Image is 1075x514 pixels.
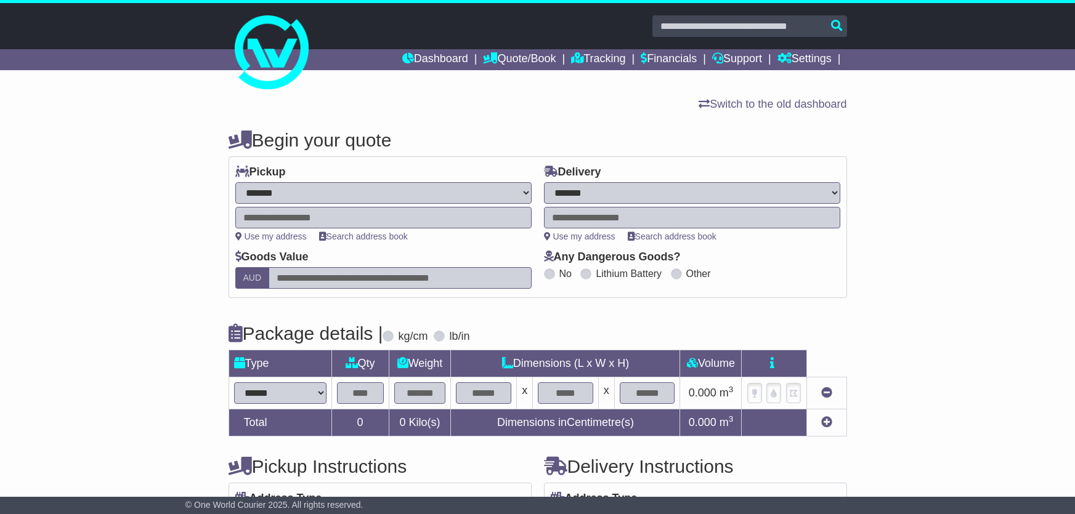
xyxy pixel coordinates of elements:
[544,166,601,179] label: Delivery
[449,330,469,343] label: lb/in
[398,330,428,343] label: kg/cm
[596,268,662,279] label: Lithium Battery
[451,350,680,377] td: Dimensions (L x W x H)
[229,350,331,377] td: Type
[571,49,625,70] a: Tracking
[235,166,286,179] label: Pickup
[544,456,847,476] h4: Delivery Instructions
[777,49,832,70] a: Settings
[331,409,389,436] td: 0
[712,49,762,70] a: Support
[720,387,734,399] span: m
[235,231,307,241] a: Use my address
[628,231,716,241] a: Search address book
[544,231,615,241] a: Use my address
[185,500,363,510] span: © One World Courier 2025. All rights reserved.
[689,416,716,428] span: 0.000
[399,416,405,428] span: 0
[451,409,680,436] td: Dimensions in Centimetre(s)
[699,98,846,110] a: Switch to the old dashboard
[319,231,408,241] a: Search address book
[235,267,270,289] label: AUD
[689,387,716,399] span: 0.000
[729,385,734,394] sup: 3
[235,492,322,505] label: Address Type
[235,251,309,264] label: Goods Value
[389,409,451,436] td: Kilo(s)
[517,377,533,409] td: x
[821,416,832,428] a: Add new item
[686,268,711,279] label: Other
[598,377,614,409] td: x
[229,323,383,343] h4: Package details |
[720,416,734,428] span: m
[229,130,847,150] h4: Begin your quote
[483,49,556,70] a: Quote/Book
[331,350,389,377] td: Qty
[402,49,468,70] a: Dashboard
[229,456,532,476] h4: Pickup Instructions
[729,414,734,424] sup: 3
[551,492,638,505] label: Address Type
[229,409,331,436] td: Total
[544,251,681,264] label: Any Dangerous Goods?
[821,387,832,399] a: Remove this item
[389,350,451,377] td: Weight
[641,49,697,70] a: Financials
[680,350,742,377] td: Volume
[559,268,572,279] label: No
